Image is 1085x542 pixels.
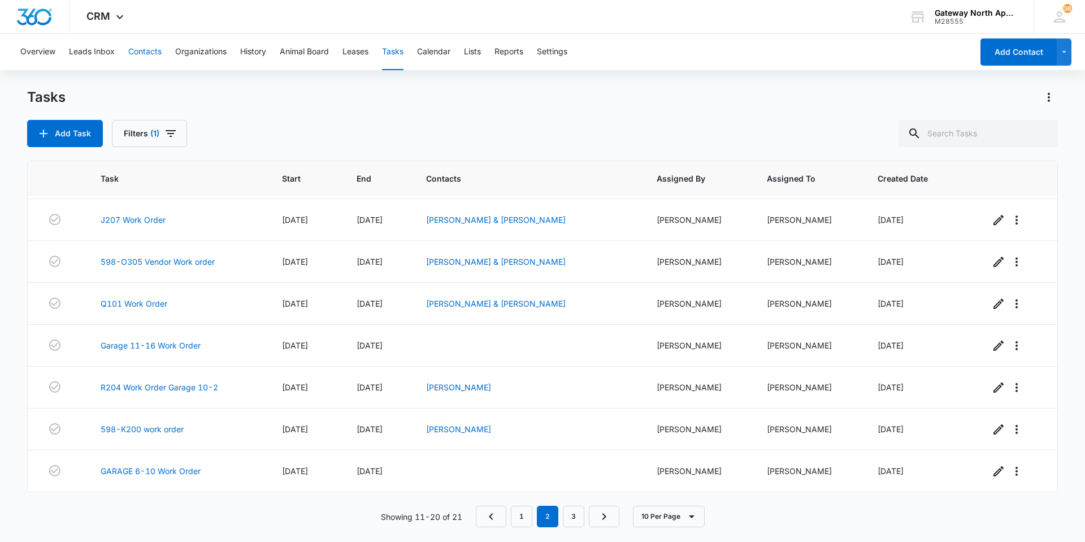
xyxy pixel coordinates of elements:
a: GARAGE 6-10 Work Order [101,465,201,477]
span: [DATE] [282,382,308,392]
a: [PERSON_NAME] [426,424,491,434]
div: [PERSON_NAME] [657,214,740,226]
span: [DATE] [878,424,904,434]
span: End [357,173,383,184]
span: 36 [1063,4,1072,13]
span: (1) [150,130,159,137]
div: [PERSON_NAME] [657,339,740,351]
span: CRM [86,10,110,22]
div: [PERSON_NAME] [657,423,740,435]
a: R204 Work Order Garage 10-2 [101,381,218,393]
div: account id [935,18,1017,25]
a: Garage 11-16 Work Order [101,339,201,351]
span: Task [101,173,238,184]
span: [DATE] [357,466,383,476]
button: Overview [20,34,55,70]
div: [PERSON_NAME] [767,465,850,477]
span: [DATE] [878,257,904,266]
button: Calendar [417,34,450,70]
div: [PERSON_NAME] [657,256,740,268]
span: [DATE] [878,215,904,225]
button: Organizations [175,34,227,70]
span: [DATE] [357,299,383,308]
span: [DATE] [878,299,904,308]
div: [PERSON_NAME] [767,256,850,268]
div: [PERSON_NAME] [657,465,740,477]
div: notifications count [1063,4,1072,13]
span: Created Date [878,173,947,184]
a: Page 3 [563,506,584,527]
a: 598-K200 work order [101,423,184,435]
button: Reports [494,34,523,70]
button: Settings [537,34,567,70]
div: account name [935,8,1017,18]
button: Lists [464,34,481,70]
button: Filters(1) [112,120,187,147]
div: [PERSON_NAME] [657,381,740,393]
a: Page 1 [511,506,532,527]
div: [PERSON_NAME] [657,298,740,309]
button: Animal Board [280,34,329,70]
h1: Tasks [27,89,66,106]
button: Actions [1040,88,1058,106]
span: [DATE] [357,382,383,392]
div: [PERSON_NAME] [767,298,850,309]
span: [DATE] [878,466,904,476]
a: 598-O305 Vendor Work order [101,256,215,268]
span: Assigned By [657,173,723,184]
span: [DATE] [282,341,308,350]
a: Next Page [589,506,619,527]
span: [DATE] [282,215,308,225]
button: Add Contact [980,38,1057,66]
button: Add Task [27,120,103,147]
span: [DATE] [357,215,383,225]
a: Previous Page [476,506,506,527]
span: Assigned To [767,173,834,184]
span: [DATE] [357,257,383,266]
div: [PERSON_NAME] [767,423,850,435]
a: [PERSON_NAME] & [PERSON_NAME] [426,299,566,308]
div: [PERSON_NAME] [767,214,850,226]
button: Contacts [128,34,162,70]
div: [PERSON_NAME] [767,381,850,393]
a: [PERSON_NAME] & [PERSON_NAME] [426,257,566,266]
span: [DATE] [282,424,308,434]
button: History [240,34,266,70]
button: Leases [342,34,368,70]
a: Q101 Work Order [101,298,167,309]
span: [DATE] [357,424,383,434]
input: Search Tasks [899,120,1058,147]
span: [DATE] [282,257,308,266]
button: Leads Inbox [69,34,115,70]
a: J207 Work Order [101,214,166,226]
span: [DATE] [878,382,904,392]
a: [PERSON_NAME] & [PERSON_NAME] [426,215,566,225]
em: 2 [537,506,558,527]
span: [DATE] [282,466,308,476]
button: Tasks [382,34,403,70]
nav: Pagination [476,506,619,527]
span: Contacts [426,173,613,184]
a: [PERSON_NAME] [426,382,491,392]
span: [DATE] [357,341,383,350]
div: [PERSON_NAME] [767,339,850,351]
p: Showing 11-20 of 21 [381,511,462,523]
span: [DATE] [282,299,308,308]
span: [DATE] [878,341,904,350]
span: Start [282,173,313,184]
button: 10 Per Page [633,506,705,527]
